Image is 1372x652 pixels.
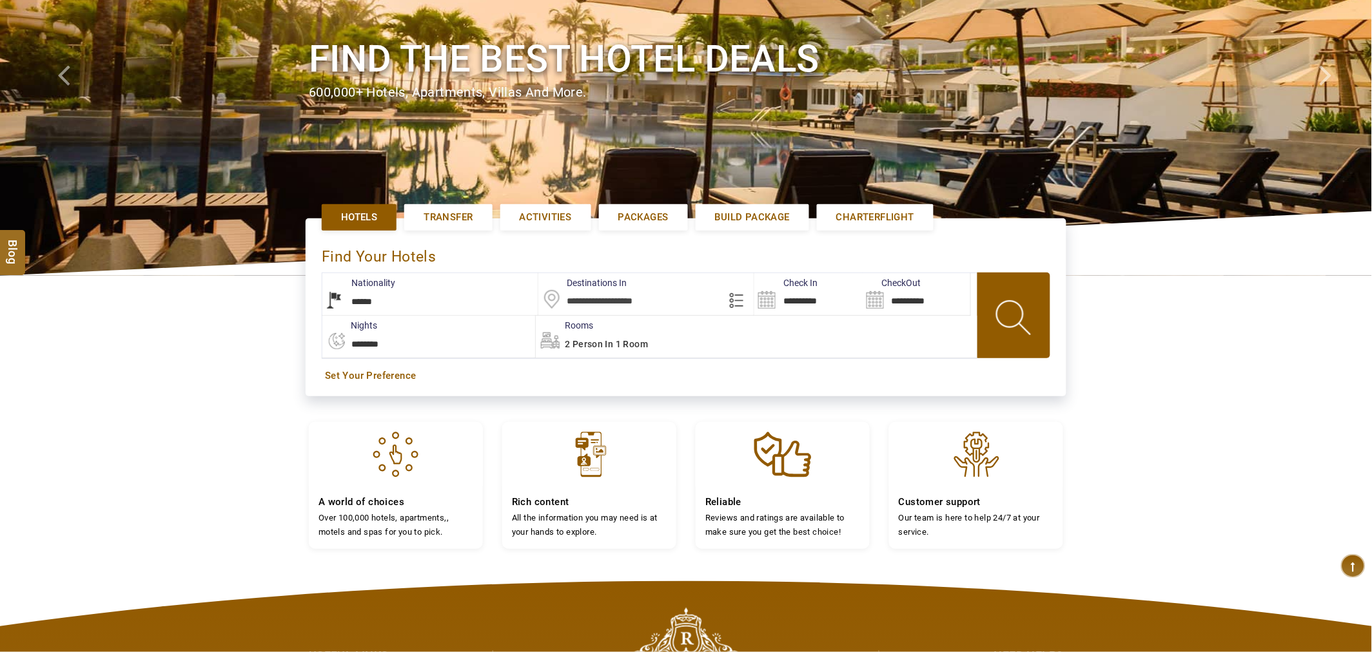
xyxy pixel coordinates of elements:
[817,204,934,231] a: Charterflight
[863,276,921,289] label: CheckOut
[705,511,860,539] p: Reviews and ratings are available to make sure you get the best choice!
[565,339,648,349] span: 2 Person in 1 Room
[836,211,914,224] span: Charterflight
[5,240,21,251] span: Blog
[538,276,627,289] label: Destinations In
[754,273,862,315] input: Search
[424,211,473,224] span: Transfer
[618,211,669,224] span: Packages
[322,319,377,332] label: nights
[715,211,790,224] span: Build Package
[599,204,688,231] a: Packages
[899,511,1053,539] p: Our team is here to help 24/7 at your service.
[696,204,809,231] a: Build Package
[322,276,395,289] label: Nationality
[500,204,591,231] a: Activities
[322,235,1050,273] div: Find Your Hotels
[705,496,860,508] h4: Reliable
[512,511,667,539] p: All the information you may need is at your hands to explore.
[404,204,492,231] a: Transfer
[341,211,377,224] span: Hotels
[536,319,593,332] label: Rooms
[318,496,473,508] h4: A world of choices
[754,276,818,289] label: Check In
[899,496,1053,508] h4: Customer support
[512,496,667,508] h4: Rich content
[322,204,397,231] a: Hotels
[863,273,970,315] input: Search
[309,83,1063,102] div: 600,000+ hotels, apartments, villas and more.
[309,35,1063,83] h1: Find the best hotel deals
[520,211,572,224] span: Activities
[318,511,473,539] p: Over 100,000 hotels, apartments,, motels and spas for you to pick.
[325,369,1047,383] a: Set Your Preference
